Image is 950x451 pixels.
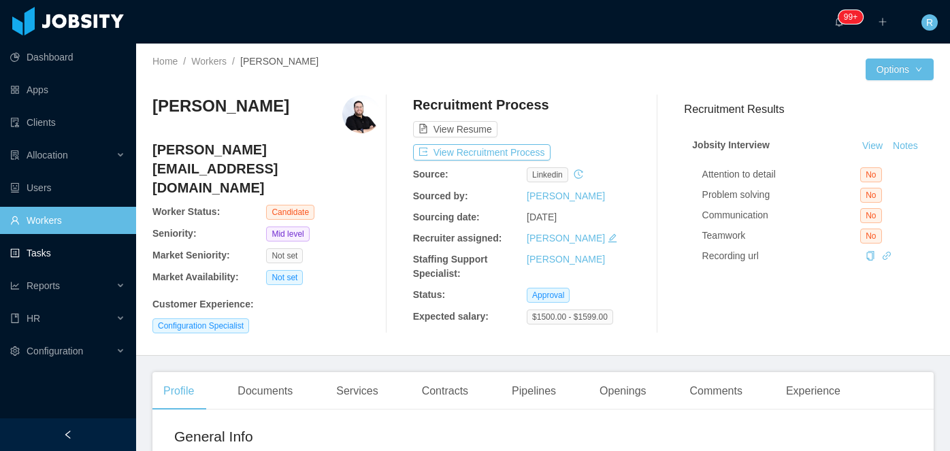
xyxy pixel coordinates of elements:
a: icon: link [882,250,891,261]
span: Reports [27,280,60,291]
a: Home [152,56,178,67]
span: [PERSON_NAME] [240,56,318,67]
a: icon: profileTasks [10,239,125,267]
b: Seniority: [152,228,197,239]
span: Not set [266,248,303,263]
h4: [PERSON_NAME][EMAIL_ADDRESS][DOMAIN_NAME] [152,140,380,197]
span: [DATE] [527,212,557,222]
b: Staffing Support Specialist: [413,254,488,279]
i: icon: bell [834,17,844,27]
span: HR [27,313,40,324]
div: Problem solving [702,188,861,202]
b: Sourcing date: [413,212,480,222]
sup: 263 [838,10,863,24]
i: icon: plus [878,17,887,27]
span: Mid level [266,227,309,241]
a: icon: robotUsers [10,174,125,201]
span: $1500.00 - $1599.00 [527,310,613,324]
span: No [860,188,881,203]
b: Worker Status: [152,206,220,217]
b: Expected salary: [413,311,489,322]
button: icon: exportView Recruitment Process [413,144,551,161]
i: icon: solution [10,150,20,160]
div: Openings [589,372,657,410]
div: Profile [152,372,205,410]
b: Sourced by: [413,190,468,201]
i: icon: line-chart [10,281,20,290]
span: / [183,56,186,67]
span: No [860,208,881,223]
a: Workers [191,56,227,67]
div: Documents [227,372,304,410]
i: icon: setting [10,346,20,356]
button: Notes [887,138,923,154]
span: Configuration [27,346,83,356]
a: [PERSON_NAME] [527,254,605,265]
div: Services [325,372,389,410]
h2: General Info [174,426,543,448]
button: Optionsicon: down [866,59,934,80]
i: icon: copy [866,251,875,261]
span: R [926,14,933,31]
a: icon: userWorkers [10,207,125,234]
span: / [232,56,235,67]
b: Status: [413,289,445,300]
span: linkedin [527,167,568,182]
b: Customer Experience : [152,299,254,310]
a: icon: auditClients [10,109,125,136]
b: Recruiter assigned: [413,233,502,244]
strong: Jobsity Interview [692,139,770,150]
div: Copy [866,249,875,263]
a: [PERSON_NAME] [527,233,605,244]
span: Candidate [266,205,314,220]
div: Attention to detail [702,167,861,182]
div: Experience [775,372,851,410]
span: No [860,167,881,182]
a: icon: pie-chartDashboard [10,44,125,71]
div: Comments [679,372,753,410]
div: Teamwork [702,229,861,243]
a: icon: appstoreApps [10,76,125,103]
b: Source: [413,169,448,180]
a: icon: exportView Recruitment Process [413,147,551,158]
h3: [PERSON_NAME] [152,95,289,117]
b: Market Seniority: [152,250,230,261]
div: Contracts [411,372,479,410]
span: Approval [527,288,570,303]
span: No [860,229,881,244]
h3: Recruitment Results [684,101,934,118]
span: Not set [266,270,303,285]
button: icon: file-textView Resume [413,121,497,137]
span: Allocation [27,150,68,161]
i: icon: edit [608,233,617,243]
a: View [857,140,887,151]
span: Configuration Specialist [152,318,249,333]
div: Pipelines [501,372,567,410]
div: Recording url [702,249,861,263]
b: Market Availability: [152,271,239,282]
div: Communication [702,208,861,222]
i: icon: history [574,169,583,179]
img: 1d4eb2db-94f9-48c5-a6a3-76c73dcc7dc3_68e69c15af141-400w.png [342,95,380,133]
a: [PERSON_NAME] [527,190,605,201]
a: icon: file-textView Resume [413,124,497,135]
i: icon: book [10,314,20,323]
